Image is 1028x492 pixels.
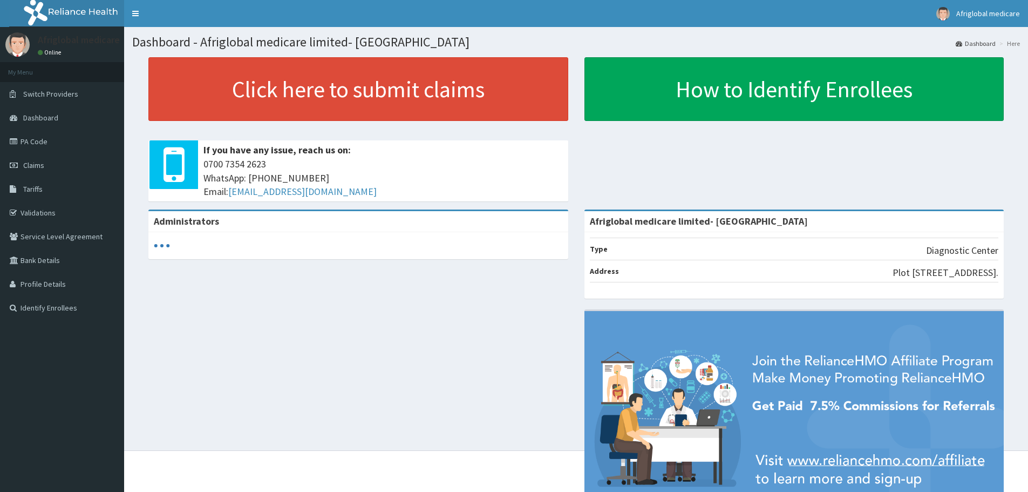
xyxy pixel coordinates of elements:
h1: Dashboard - Afriglobal medicare limited- [GEOGRAPHIC_DATA] [132,35,1020,49]
p: Plot [STREET_ADDRESS]. [893,266,998,280]
span: 0700 7354 2623 WhatsApp: [PHONE_NUMBER] Email: [203,157,563,199]
b: Type [590,244,608,254]
li: Here [997,39,1020,48]
p: Diagnostic Center [926,244,998,258]
a: [EMAIL_ADDRESS][DOMAIN_NAME] [228,185,377,198]
a: Online [38,49,64,56]
span: Tariffs [23,184,43,194]
span: Claims [23,160,44,170]
b: Administrators [154,215,219,227]
a: How to Identify Enrollees [584,57,1004,121]
p: Afriglobal medicare [38,35,120,45]
img: User Image [936,7,950,21]
b: If you have any issue, reach us on: [203,144,351,156]
a: Click here to submit claims [148,57,568,121]
span: Dashboard [23,113,58,123]
svg: audio-loading [154,238,170,254]
strong: Afriglobal medicare limited- [GEOGRAPHIC_DATA] [590,215,808,227]
span: Afriglobal medicare [956,9,1020,18]
span: Switch Providers [23,89,78,99]
a: Dashboard [956,39,996,48]
b: Address [590,266,619,276]
img: User Image [5,32,30,57]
